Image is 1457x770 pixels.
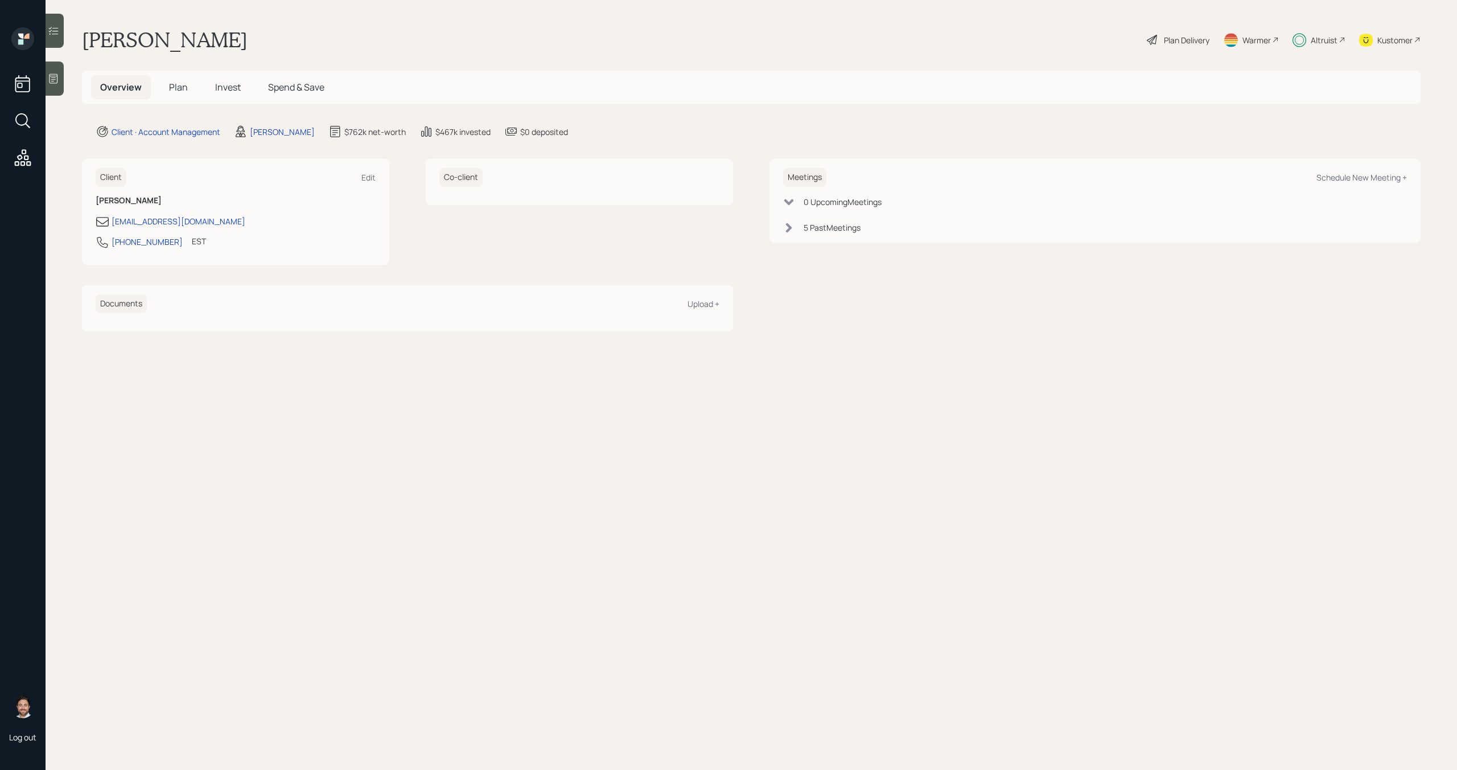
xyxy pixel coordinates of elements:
span: Overview [100,81,142,93]
h1: [PERSON_NAME] [82,27,248,52]
div: EST [192,235,206,247]
div: Edit [361,172,376,183]
div: 5 Past Meeting s [804,222,861,234]
div: Log out [9,732,36,743]
div: $762k net-worth [344,126,406,138]
h6: Client [96,168,126,187]
h6: [PERSON_NAME] [96,196,376,206]
h6: Co-client [439,168,483,187]
div: Plan Delivery [1164,34,1209,46]
h6: Documents [96,294,147,313]
div: Client · Account Management [112,126,220,138]
h6: Meetings [783,168,826,187]
div: Altruist [1311,34,1337,46]
span: Plan [169,81,188,93]
div: $0 deposited [520,126,568,138]
div: Upload + [688,298,719,309]
span: Invest [215,81,241,93]
div: Kustomer [1377,34,1413,46]
span: Spend & Save [268,81,324,93]
div: [PERSON_NAME] [250,126,315,138]
div: [PHONE_NUMBER] [112,236,183,248]
div: [EMAIL_ADDRESS][DOMAIN_NAME] [112,215,245,227]
div: Warmer [1242,34,1271,46]
div: $467k invested [435,126,491,138]
div: 0 Upcoming Meeting s [804,196,882,208]
img: michael-russo-headshot.png [11,695,34,718]
div: Schedule New Meeting + [1316,172,1407,183]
